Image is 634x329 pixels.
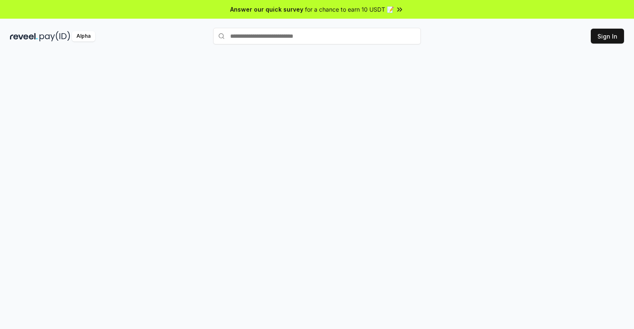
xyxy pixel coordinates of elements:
[230,5,303,14] span: Answer our quick survey
[305,5,394,14] span: for a chance to earn 10 USDT 📝
[10,31,38,41] img: reveel_dark
[591,29,624,44] button: Sign In
[72,31,95,41] div: Alpha
[39,31,70,41] img: pay_id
